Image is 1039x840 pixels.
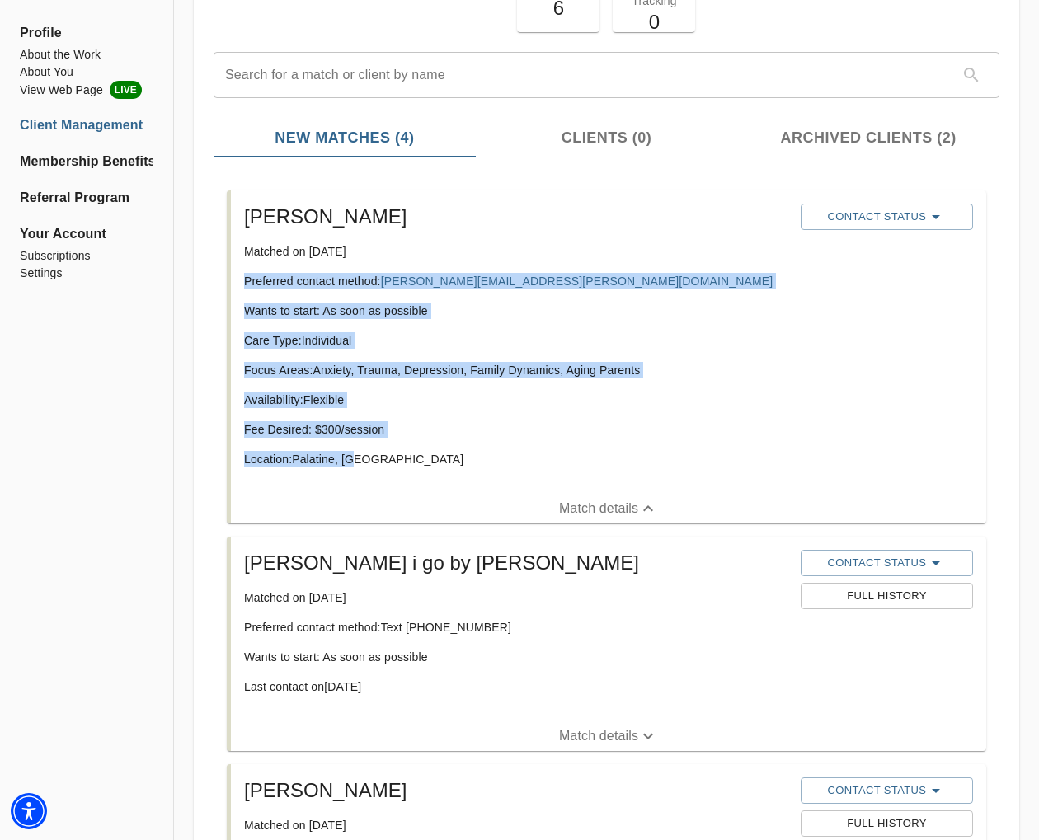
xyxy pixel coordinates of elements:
div: Accessibility Menu [11,793,47,829]
p: Matched on [DATE] [244,817,787,833]
p: Wants to start: As soon as possible [244,649,787,665]
span: Clients (0) [486,127,728,149]
p: Last contact on [DATE] [244,678,787,695]
p: Preferred contact method: [244,273,787,289]
span: Contact Status [809,781,965,800]
h5: [PERSON_NAME] [244,777,787,804]
a: View Web PageLIVE [20,81,153,99]
p: Match details [559,726,638,746]
a: Settings [20,265,153,282]
span: Archived Clients (2) [747,127,990,149]
span: Contact Status [809,553,965,573]
button: Full History [801,583,973,609]
button: Contact Status [801,777,973,804]
span: Full History [809,587,965,606]
a: About You [20,63,153,81]
button: Full History [801,810,973,837]
button: Contact Status [801,550,973,576]
p: Focus Areas: Anxiety, Trauma, Depression, Family Dynamics, Aging Parents [244,362,787,378]
span: Your Account [20,224,153,244]
a: Referral Program [20,188,153,208]
p: Wants to start: As soon as possible [244,303,787,319]
a: Membership Benefits [20,152,153,171]
button: Match details [231,494,986,523]
p: Care Type: Individual [244,332,787,349]
a: About the Work [20,46,153,63]
button: Contact Status [801,204,973,230]
p: Match details [559,499,638,519]
li: View Web Page [20,81,153,99]
a: Subscriptions [20,247,153,265]
p: Availability: Flexible [244,392,787,408]
p: Matched on [DATE] [244,243,787,260]
span: LIVE [110,81,142,99]
span: Full History [809,814,965,833]
h5: 0 [623,9,685,35]
p: Fee Desired: $ 300 /session [244,421,787,438]
p: Location: Palatine, [GEOGRAPHIC_DATA] [244,451,787,467]
p: Preferred contact method: Text [PHONE_NUMBER] [244,619,787,636]
span: Contact Status [809,207,965,227]
a: Client Management [20,115,153,135]
button: Match details [231,721,986,751]
span: New Matches (4) [223,127,466,149]
a: [PERSON_NAME][EMAIL_ADDRESS][PERSON_NAME][DOMAIN_NAME] [381,275,773,288]
h5: [PERSON_NAME] [244,204,787,230]
span: Profile [20,23,153,43]
h5: [PERSON_NAME] i go by [PERSON_NAME] [244,550,787,576]
p: Matched on [DATE] [244,589,787,606]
